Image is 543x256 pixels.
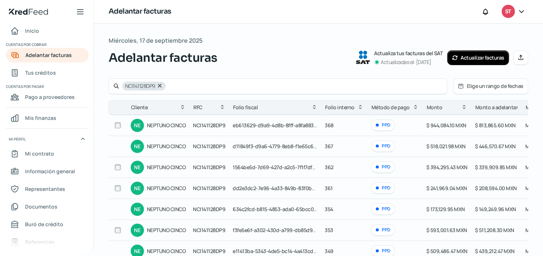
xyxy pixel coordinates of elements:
[371,103,410,112] span: Método de pago
[25,184,65,193] span: Representantes
[526,227,537,234] span: MXN
[25,149,54,158] span: Mi contrato
[526,143,537,150] span: MXN
[193,164,226,171] span: NCI141128DP9
[325,206,334,213] span: 354
[233,103,258,112] span: Folio fiscal
[233,143,328,150] span: d11849f3-d9a6-4779-8eb8-f1e65c6c4349
[371,120,395,131] div: PPD
[125,83,155,89] span: NCI141128DP9
[356,51,370,64] img: SAT logo
[381,58,432,67] p: Actualizadas el: [DATE]
[194,103,203,112] span: RFC
[6,235,89,249] a: Referencias
[426,164,468,171] span: $ 394,295.43 MXN
[371,141,395,152] div: PPD
[426,143,466,150] span: $ 518,021.98 MXN
[25,50,72,60] span: Adelantar facturas
[526,248,537,255] span: MXN
[475,227,514,234] span: $ 511,208.30 MXN
[6,83,88,90] span: Cuentas por pagar
[109,6,171,17] h1: Adelantar facturas
[447,50,509,65] button: Actualizar facturas
[131,119,144,132] div: NE
[193,185,226,192] span: NCI141128DP9
[6,24,89,38] a: Inicio
[25,237,54,246] span: Referencias
[131,182,144,195] div: NE
[233,227,330,234] span: f3fe5e6f-a302-430d-a799-db85d9d26961
[325,164,334,171] span: 362
[475,143,516,150] span: $ 446,570.67 MXN
[131,203,144,216] div: NE
[25,92,75,102] span: Pago a proveedores
[147,142,186,151] span: NEPTUNO CINCO
[131,103,148,112] span: Cliente
[193,227,226,234] span: NCI141128DP9
[371,224,395,236] div: PPD
[6,146,89,161] a: Mi contrato
[426,248,468,255] span: $ 509,486.47 MXN
[193,143,226,150] span: NCI141128DP9
[6,65,89,80] a: Tus créditos
[426,227,467,234] span: $ 593,001.63 MXN
[6,48,89,63] a: Adelantar facturas
[233,164,325,171] span: 1564be5d-7d69-427d-a2c5-7f1f7df357f2
[233,122,329,129] span: eb613629-d9a9-4d8b-8fff-a8fa883da986
[374,49,443,58] p: Actualiza tus facturas del SAT
[475,248,515,255] span: $ 439,212.47 MXN
[475,164,517,171] span: $ 339,909.85 MXN
[131,224,144,237] div: NE
[526,206,537,213] span: MXN
[193,206,226,213] span: NCI141128DP9
[325,185,333,192] span: 361
[147,163,186,172] span: NEPTUNO CINCO
[371,203,395,215] div: PPD
[147,184,186,193] span: NEPTUNO CINCO
[505,7,511,16] span: ST
[6,164,89,179] a: Información general
[25,167,75,176] span: Información general
[475,122,516,129] span: $ 813,865.60 MXN
[325,103,355,112] span: Folio interno
[109,35,202,46] span: Miércoles, 17 de septiembre 2025
[233,248,327,255] span: e11413ba-5343-4de5-bc14-4a413cd5c543
[325,248,334,255] span: 349
[371,182,395,194] div: PPD
[6,217,89,232] a: Buró de crédito
[9,136,26,142] span: Mi perfil
[193,122,226,129] span: NCI141128DP9
[109,49,218,67] span: Adelantar facturas
[426,122,466,129] span: $ 944,084.10 MXN
[131,140,144,153] div: NE
[325,143,334,150] span: 367
[6,182,89,196] a: Representantes
[526,185,537,192] span: MXN
[427,103,442,112] span: Monto
[147,247,186,256] span: NEPTUNO CINCO
[371,161,395,173] div: PPD
[147,226,186,235] span: NEPTUNO CINCO
[475,206,516,213] span: $ 149,249.96 MXN
[233,206,330,213] span: 634c2fcd-b815-4853-ada0-65bcc03c7a83
[193,248,226,255] span: NCI141128DP9
[6,90,89,104] a: Pago a proveedores
[6,199,89,214] a: Documentos
[25,220,63,229] span: Buró de crédito
[25,202,57,211] span: Documentos
[426,206,465,213] span: $ 173,129.95 MXN
[325,227,334,234] span: 353
[233,185,332,192] span: dd2e3dc2-7e96-4a33-849b-83f0b9974b02
[6,41,88,48] span: Cuentas por cobrar
[526,164,537,171] span: MXN
[147,205,186,214] span: NEPTUNO CINCO
[147,121,186,130] span: NEPTUNO CINCO
[475,103,518,112] span: Monto a adelantar
[526,122,537,129] span: MXN
[131,161,144,174] div: NE
[25,113,56,122] span: Mis finanzas
[475,185,517,192] span: $ 208,594.00 MXN
[426,185,467,192] span: $ 241,969.04 MXN
[325,122,334,129] span: 368
[25,26,39,35] span: Inicio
